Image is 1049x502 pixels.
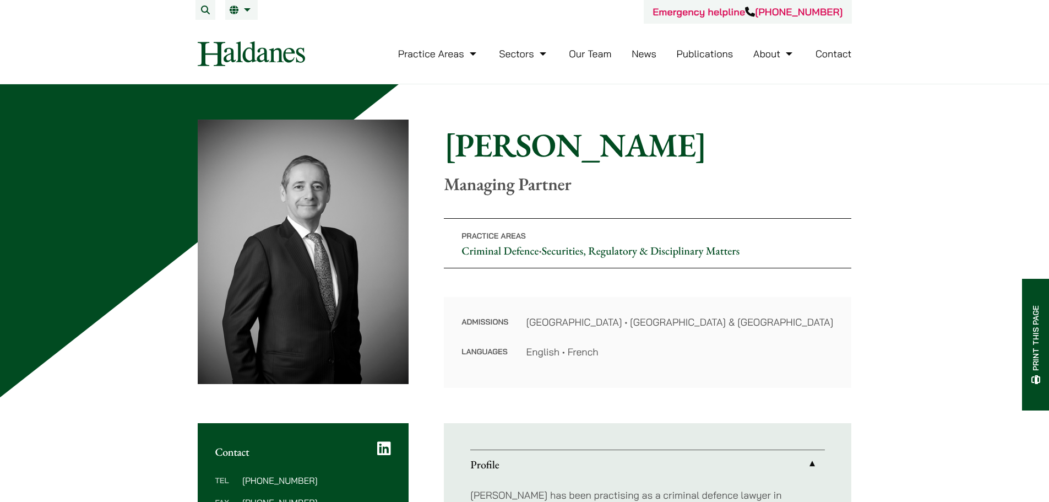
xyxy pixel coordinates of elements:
p: Managing Partner [444,174,851,195]
span: Practice Areas [461,231,526,241]
a: About [753,47,795,60]
a: Profile [470,450,825,479]
dd: [PHONE_NUMBER] [242,476,391,485]
a: Securities, Regulatory & Disciplinary Matters [542,244,740,258]
dt: Admissions [461,315,508,344]
a: Practice Areas [398,47,479,60]
p: • [444,218,851,268]
h2: Contact [215,445,392,458]
a: Sectors [499,47,548,60]
a: LinkedIn [377,441,391,456]
img: Logo of Haldanes [198,41,305,66]
h1: [PERSON_NAME] [444,125,851,165]
a: EN [230,6,253,14]
a: Criminal Defence [461,244,539,258]
dd: [GEOGRAPHIC_DATA] • [GEOGRAPHIC_DATA] & [GEOGRAPHIC_DATA] [526,315,834,330]
dd: English • French [526,344,834,359]
a: Our Team [569,47,611,60]
a: Publications [677,47,733,60]
a: News [632,47,656,60]
a: Contact [816,47,852,60]
dt: Languages [461,344,508,359]
a: Emergency helpline[PHONE_NUMBER] [653,6,843,18]
dt: Tel [215,476,238,498]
